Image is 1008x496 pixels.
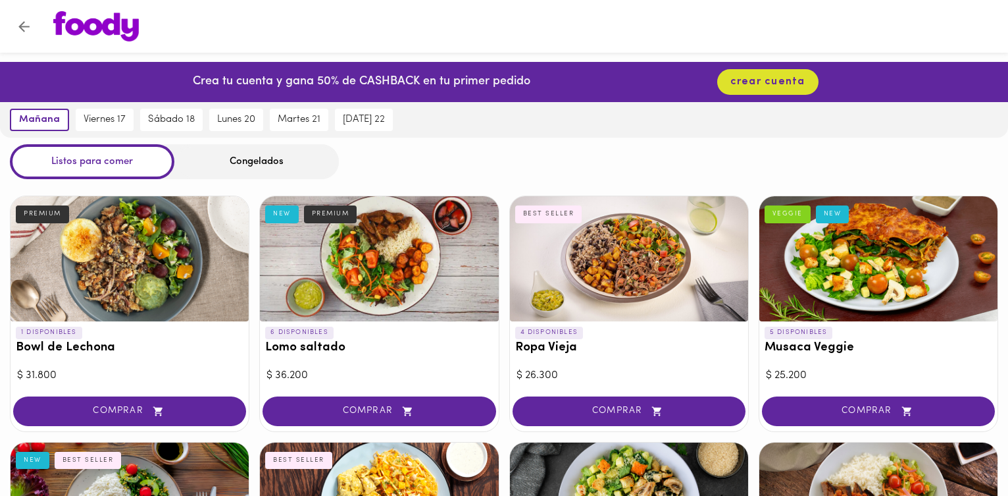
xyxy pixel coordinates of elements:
button: [DATE] 22 [335,109,393,131]
button: mañana [10,109,69,131]
span: martes 21 [278,114,320,126]
div: Ropa Vieja [510,196,748,321]
div: PREMIUM [304,206,357,223]
div: NEW [816,206,849,223]
span: viernes 17 [84,114,126,126]
button: lunes 20 [209,109,263,131]
div: Musaca Veggie [759,196,997,321]
button: COMPRAR [762,397,995,426]
img: logo.png [53,11,139,41]
button: crear cuenta [717,69,819,95]
p: 1 DISPONIBLES [16,327,82,339]
span: COMPRAR [279,406,479,417]
button: COMPRAR [13,397,246,426]
button: COMPRAR [513,397,745,426]
div: $ 26.300 [517,368,742,383]
div: Listos para comer [10,144,174,179]
button: viernes 17 [76,109,134,131]
button: Volver [8,11,40,43]
span: COMPRAR [778,406,978,417]
div: NEW [265,206,299,223]
span: COMPRAR [529,406,729,417]
iframe: Messagebird Livechat Widget [932,420,995,483]
div: BEST SELLER [55,452,122,469]
div: VEGGIE [765,206,811,223]
div: Lomo saltado [260,196,498,321]
h3: Lomo saltado [265,341,493,355]
p: 4 DISPONIBLES [515,327,584,339]
span: mañana [19,114,60,126]
span: lunes 20 [217,114,255,126]
div: PREMIUM [16,206,69,223]
button: COMPRAR [263,397,495,426]
div: BEST SELLER [515,206,582,223]
div: NEW [16,452,49,469]
h3: Musaca Veggie [765,341,992,355]
div: $ 31.800 [17,368,242,383]
span: sábado 18 [148,114,195,126]
h3: Ropa Vieja [515,341,743,355]
div: BEST SELLER [265,452,332,469]
h3: Bowl de Lechona [16,341,243,355]
div: $ 25.200 [766,368,991,383]
span: crear cuenta [730,76,805,88]
div: Bowl de Lechona [11,196,249,321]
span: COMPRAR [30,406,230,417]
div: $ 36.200 [266,368,491,383]
div: Congelados [174,144,339,179]
p: 6 DISPONIBLES [265,327,334,339]
p: Crea tu cuenta y gana 50% de CASHBACK en tu primer pedido [193,74,530,91]
span: [DATE] 22 [343,114,385,126]
button: sábado 18 [140,109,203,131]
button: martes 21 [270,109,328,131]
p: 5 DISPONIBLES [765,327,833,339]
